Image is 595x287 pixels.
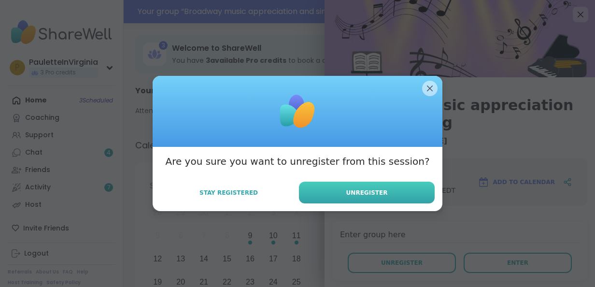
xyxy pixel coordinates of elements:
h3: Are you sure you want to unregister from this session? [165,155,429,168]
span: Stay Registered [199,188,258,197]
button: Unregister [299,182,435,203]
button: Stay Registered [160,183,297,203]
img: ShareWell Logomark [273,87,322,136]
span: Unregister [346,188,388,197]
